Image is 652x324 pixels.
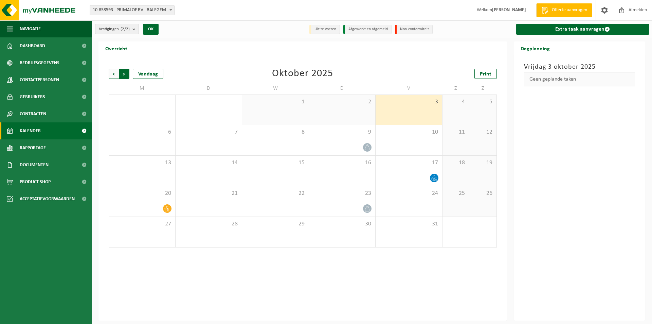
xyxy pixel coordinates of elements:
span: Navigatie [20,20,41,37]
strong: [PERSON_NAME] [492,7,526,13]
span: 23 [312,190,372,197]
td: D [309,82,376,95]
span: 18 [446,159,466,167]
span: 25 [446,190,466,197]
span: 19 [473,159,493,167]
div: Vandaag [133,69,163,79]
td: Z [469,82,496,95]
li: Afgewerkt en afgemeld [343,25,392,34]
span: 21 [179,190,239,197]
td: D [176,82,242,95]
span: 6 [112,129,172,136]
span: 11 [446,129,466,136]
span: 29 [246,220,305,228]
span: Bedrijfsgegevens [20,54,59,71]
span: Print [480,71,491,77]
count: (2/2) [121,27,130,31]
span: 7 [179,129,239,136]
span: Product Shop [20,173,51,190]
span: Contracten [20,105,46,122]
span: 12 [473,129,493,136]
span: 26 [473,190,493,197]
span: 31 [379,220,439,228]
span: 14 [179,159,239,167]
span: 27 [112,220,172,228]
span: 10-858593 - PRIMALOF BV - BALEGEM [90,5,174,15]
span: Vorige [109,69,119,79]
span: 10 [379,129,439,136]
td: V [376,82,442,95]
span: Rapportage [20,139,46,156]
h3: Vrijdag 3 oktober 2025 [524,62,635,72]
li: Uit te voeren [309,25,340,34]
a: Print [474,69,497,79]
span: 1 [246,98,305,106]
span: 30 [312,220,372,228]
span: 13 [112,159,172,167]
span: 15 [246,159,305,167]
span: 10-858593 - PRIMALOF BV - BALEGEM [90,5,175,15]
span: 9 [312,129,372,136]
span: Documenten [20,156,49,173]
span: Offerte aanvragen [550,7,589,14]
span: 4 [446,98,466,106]
span: 3 [379,98,439,106]
div: Geen geplande taken [524,72,635,86]
span: Dashboard [20,37,45,54]
button: OK [143,24,159,35]
span: 2 [312,98,372,106]
span: 8 [246,129,305,136]
span: 5 [473,98,493,106]
td: M [109,82,176,95]
a: Offerte aanvragen [536,3,592,17]
h2: Overzicht [98,41,134,55]
li: Non-conformiteit [395,25,433,34]
td: Z [442,82,470,95]
span: 22 [246,190,305,197]
a: Extra taak aanvragen [516,24,650,35]
div: Oktober 2025 [272,69,333,79]
td: W [242,82,309,95]
span: 28 [179,220,239,228]
span: Vestigingen [99,24,130,34]
span: 16 [312,159,372,167]
span: 17 [379,159,439,167]
span: Volgende [119,69,129,79]
span: Contactpersonen [20,71,59,88]
span: Acceptatievoorwaarden [20,190,75,207]
span: 20 [112,190,172,197]
h2: Dagplanning [514,41,557,55]
span: Gebruikers [20,88,45,105]
span: Kalender [20,122,41,139]
button: Vestigingen(2/2) [95,24,139,34]
span: 24 [379,190,439,197]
